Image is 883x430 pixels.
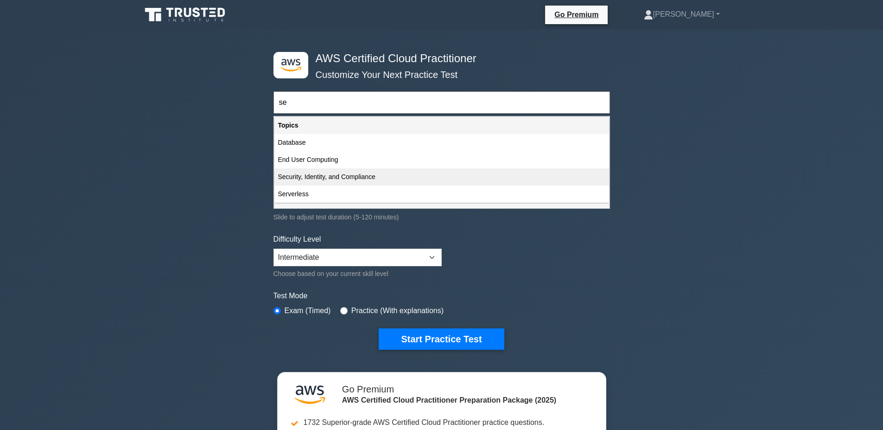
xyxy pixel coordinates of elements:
h4: AWS Certified Cloud Practitioner [312,52,565,65]
input: Start typing to filter on topic or concept... [273,91,610,114]
a: Go Premium [549,9,604,20]
label: Exam (Timed) [285,305,331,316]
div: Serverless [274,186,609,203]
button: Start Practice Test [379,328,504,350]
div: End User Computing [274,151,609,168]
div: Topics [274,117,609,134]
label: Test Mode [273,290,610,302]
div: Concepts [274,204,609,221]
div: Slide to adjust test duration (5-120 minutes) [273,212,610,223]
div: Choose based on your current skill level [273,268,442,279]
div: Security, Identity, and Compliance [274,168,609,186]
a: [PERSON_NAME] [622,5,742,24]
label: Practice (With explanations) [351,305,444,316]
div: Database [274,134,609,151]
label: Difficulty Level [273,234,321,245]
